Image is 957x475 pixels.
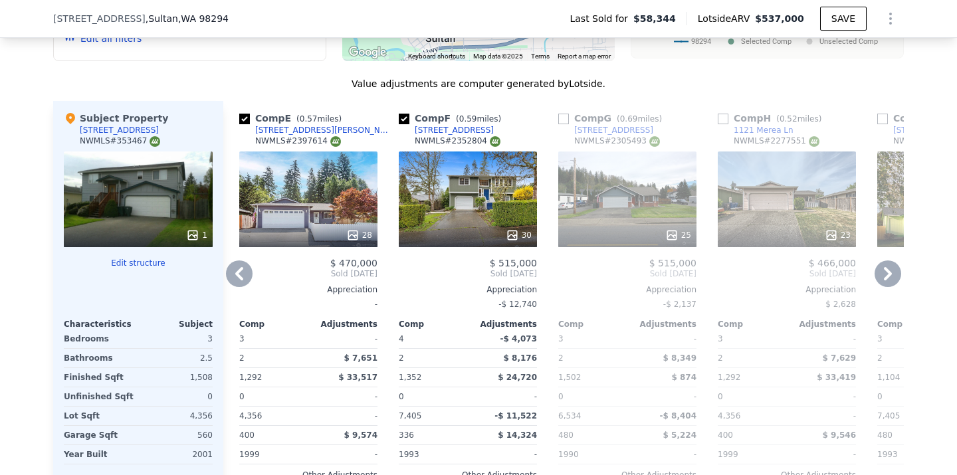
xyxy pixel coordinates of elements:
span: $ 9,574 [344,430,377,440]
span: -$ 8,404 [660,411,696,421]
span: 3 [877,334,883,343]
div: Adjustments [308,319,377,330]
div: 2 [239,349,306,367]
div: 1121 Merea Ln [734,125,794,136]
div: - [471,445,537,464]
div: - [311,445,377,464]
div: - [471,387,537,406]
div: 2 [558,349,625,367]
div: Subject [138,319,213,330]
span: 1,292 [239,373,262,382]
div: 1993 [399,445,465,464]
div: Value adjustments are computer generated by Lotside . [53,77,904,90]
span: $ 2,628 [825,300,856,309]
a: [STREET_ADDRESS] [399,125,494,136]
span: $ 9,546 [823,430,856,440]
div: Subject Property [64,112,168,125]
div: [STREET_ADDRESS] [415,125,494,136]
button: SAVE [820,7,867,31]
div: - [790,330,856,348]
img: NWMLS Logo [649,136,660,147]
span: -$ 12,740 [498,300,537,309]
span: $ 5,224 [663,430,696,440]
div: Comp E [239,112,347,125]
div: 1999 [718,445,784,464]
span: 0.59 [459,114,477,124]
div: 2 [877,349,944,367]
span: ( miles) [451,114,506,124]
div: 1,508 [141,368,213,387]
div: Appreciation [558,284,696,295]
div: Appreciation [399,284,537,295]
span: $ 8,176 [504,353,537,363]
div: 2 [399,349,465,367]
a: Report a map error [558,52,611,60]
div: Comp [558,319,627,330]
div: 2 [718,349,784,367]
div: Comp [718,319,787,330]
span: Sold [DATE] [239,268,377,279]
div: Appreciation [718,284,856,295]
span: 3 [239,334,245,343]
span: $ 8,349 [663,353,696,363]
div: NWMLS # 353467 [80,136,160,147]
span: Map data ©2025 [473,52,523,60]
button: Show Options [877,5,904,32]
span: $ 515,000 [490,258,537,268]
span: 0.57 [300,114,318,124]
span: ( miles) [291,114,347,124]
div: [STREET_ADDRESS][PERSON_NAME] [255,125,393,136]
span: $ 874 [671,373,696,382]
div: Garage Sqft [64,426,136,444]
div: [STREET_ADDRESS] [80,125,159,136]
div: Appreciation [239,284,377,295]
div: Comp [399,319,468,330]
div: Characteristics [64,319,138,330]
div: Bedrooms [64,330,136,348]
a: 1121 Merea Ln [718,125,794,136]
span: 7,405 [399,411,421,421]
div: [STREET_ADDRESS] [574,125,653,136]
div: 4,356 [141,407,213,425]
a: [STREET_ADDRESS][PERSON_NAME] [239,125,393,136]
div: NWMLS # 2352804 [415,136,500,147]
div: Comp H [718,112,827,125]
span: $ 466,000 [809,258,856,268]
img: NWMLS Logo [490,136,500,147]
span: 4,356 [239,411,262,421]
span: -$ 11,522 [494,411,537,421]
div: - [790,407,856,425]
img: NWMLS Logo [809,136,819,147]
img: Google [346,44,389,61]
div: 1993 [877,445,944,464]
span: 0 [399,392,404,401]
span: 480 [558,430,574,440]
div: Bathrooms [64,349,136,367]
div: 30 [506,229,532,242]
img: NWMLS Logo [150,136,160,147]
button: Edit structure [64,258,213,268]
span: , WA 98294 [178,13,229,24]
div: NWMLS # 2305493 [574,136,660,147]
span: 3 [718,334,723,343]
div: 1 [186,229,207,242]
span: , Sultan [146,12,229,25]
span: 1,352 [399,373,421,382]
span: 0 [558,392,564,401]
div: 1999 [239,445,306,464]
text: Selected Comp [741,37,792,46]
span: 480 [877,430,893,440]
span: [STREET_ADDRESS] [53,12,146,25]
div: - [630,445,696,464]
span: -$ 4,073 [500,334,537,343]
div: 2001 [141,445,213,464]
span: 4,356 [718,411,740,421]
span: Lotside ARV [698,12,755,25]
div: - [311,387,377,406]
div: - [311,407,377,425]
span: Sold [DATE] [399,268,537,279]
div: 0 [141,387,213,406]
span: -$ 2,137 [663,300,696,309]
span: Last Sold for [570,12,633,25]
span: 1,104 [877,373,900,382]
